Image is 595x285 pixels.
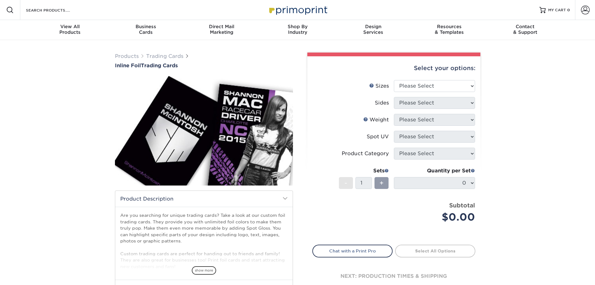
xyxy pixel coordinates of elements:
[192,266,216,275] span: show more
[339,167,389,175] div: Sets
[115,191,293,207] h2: Product Description
[411,20,487,40] a: Resources& Templates
[115,69,293,192] img: Inline Foil 01
[184,24,260,35] div: Marketing
[487,24,563,35] div: & Support
[411,24,487,29] span: Resources
[567,8,570,12] span: 0
[342,150,389,157] div: Product Category
[548,8,566,13] span: MY CART
[260,24,335,35] div: Industry
[32,24,108,29] span: View All
[108,20,184,40] a: BusinessCards
[335,20,411,40] a: DesignServices
[395,245,475,257] a: Select All Options
[335,24,411,29] span: Design
[345,178,347,188] span: -
[108,24,184,35] div: Cards
[184,20,260,40] a: Direct MailMarketing
[411,24,487,35] div: & Templates
[115,63,293,69] h1: Trading Cards
[375,99,389,107] div: Sides
[115,53,139,59] a: Products
[115,63,293,69] a: Inline FoilTrading Cards
[487,24,563,29] span: Contact
[394,167,475,175] div: Quantity per Set
[32,20,108,40] a: View AllProducts
[115,63,141,69] span: Inline Foil
[363,116,389,124] div: Weight
[312,245,393,257] a: Chat with a Print Pro
[184,24,260,29] span: Direct Mail
[312,56,475,80] div: Select your options:
[367,133,389,140] div: Spot UV
[266,3,329,17] img: Primoprint
[146,53,183,59] a: Trading Cards
[335,24,411,35] div: Services
[25,6,86,14] input: SEARCH PRODUCTS.....
[449,202,475,209] strong: Subtotal
[108,24,184,29] span: Business
[369,82,389,90] div: Sizes
[120,212,288,270] p: Are you searching for unique trading cards? Take a look at our custom foil trading cards. They pr...
[32,24,108,35] div: Products
[260,24,335,29] span: Shop By
[487,20,563,40] a: Contact& Support
[399,210,475,225] div: $0.00
[260,20,335,40] a: Shop ByIndustry
[379,178,384,188] span: +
